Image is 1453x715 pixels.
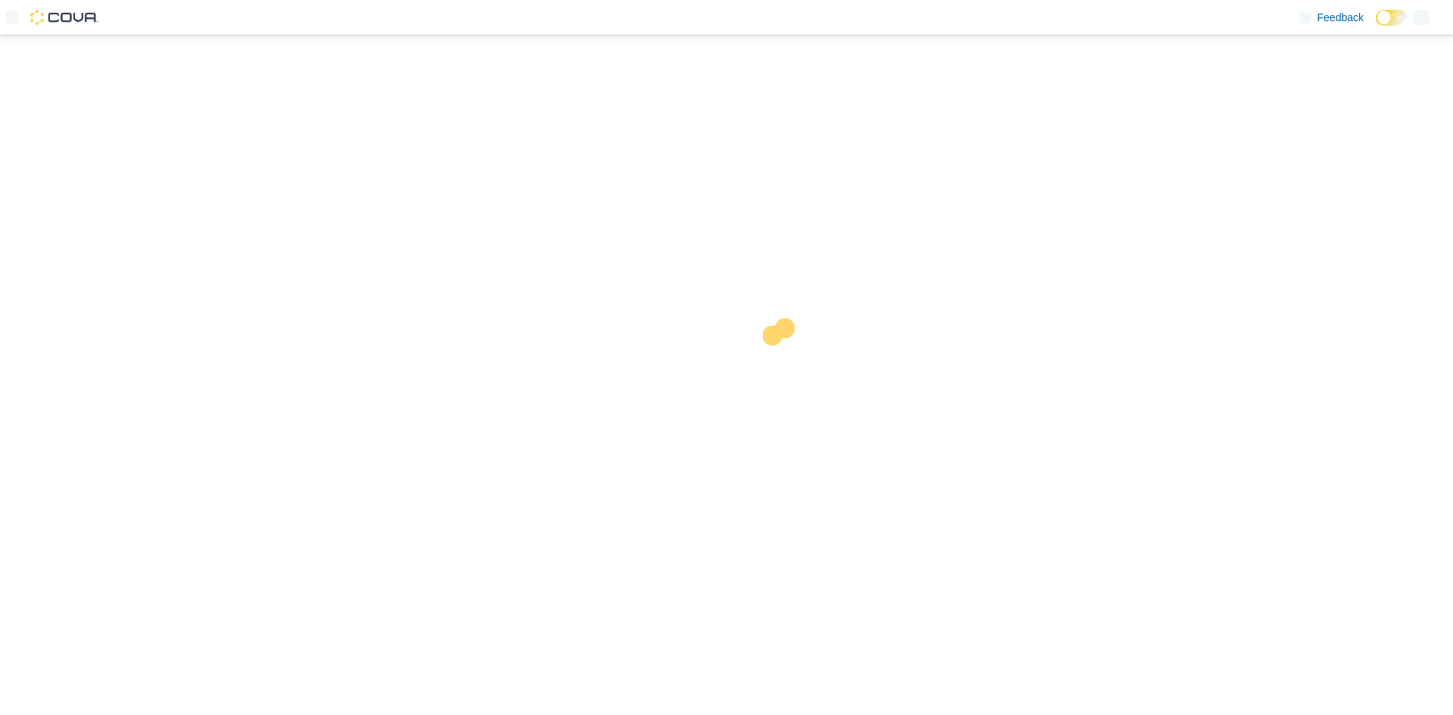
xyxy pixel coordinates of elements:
span: Feedback [1318,10,1364,25]
img: cova-loader [726,307,840,421]
img: Cova [30,10,98,25]
input: Dark Mode [1376,10,1408,26]
a: Feedback [1293,2,1370,33]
